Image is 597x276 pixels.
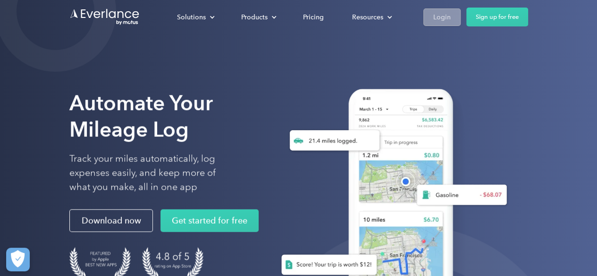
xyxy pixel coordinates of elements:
div: Solutions [177,11,206,23]
div: Solutions [168,9,222,25]
div: Login [433,11,451,23]
a: Go to homepage [69,8,140,26]
div: Products [241,11,268,23]
a: Sign up for free [466,8,528,26]
div: Products [232,9,284,25]
div: Resources [352,11,383,23]
a: Login [423,8,461,26]
strong: Automate Your Mileage Log [69,91,213,142]
p: Track your miles automatically, log expenses easily, and keep more of what you make, all in one app [69,152,238,194]
a: Pricing [294,9,333,25]
button: Cookies Settings [6,248,30,271]
div: Pricing [303,11,324,23]
a: Download now [69,209,153,232]
a: Get started for free [160,209,259,232]
div: Resources [343,9,400,25]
